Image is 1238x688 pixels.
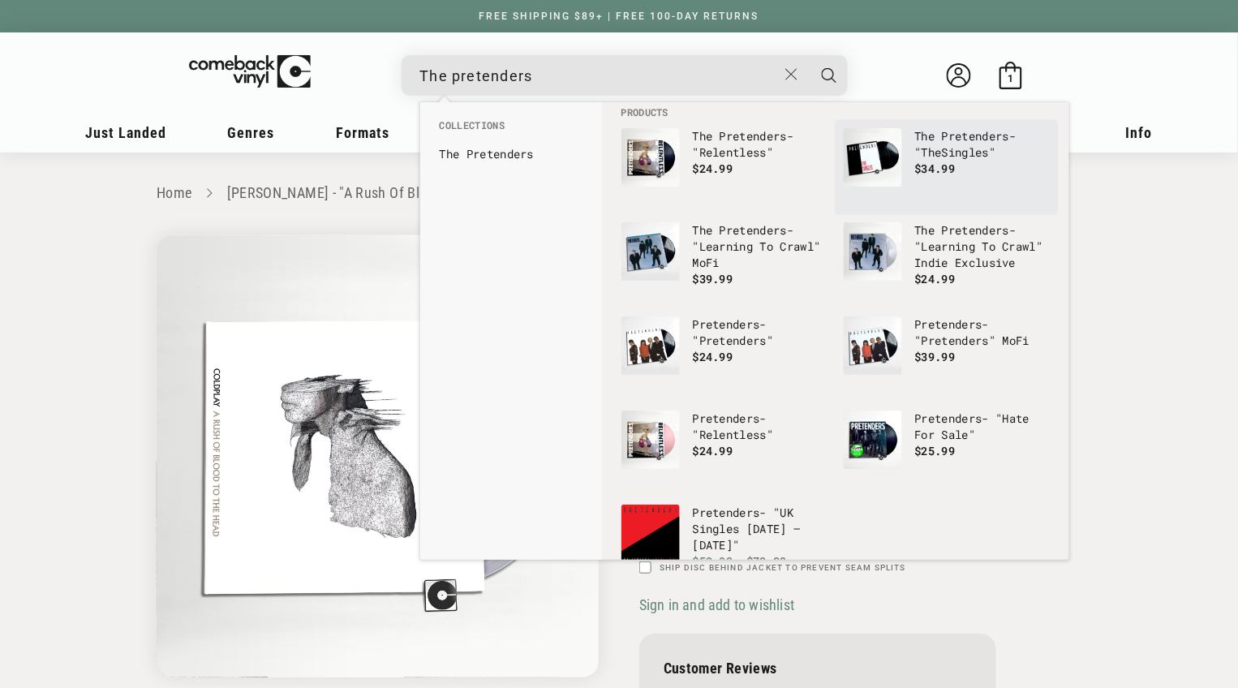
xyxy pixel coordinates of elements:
[746,553,787,569] s: $79.99
[621,505,680,563] img: Pretenders - "UK Singles 1979 – 1981"
[915,128,935,144] b: The
[693,161,733,176] span: $24.99
[915,316,1050,349] p: - " " MoFi
[693,222,713,238] b: The
[693,505,827,553] p: - "UK Singles [DATE] – [DATE]"
[621,222,827,300] a: The Pretenders - "Learning To Crawl" MoFi The Pretenders- "Learning To Crawl" MoFi $39.99
[440,146,460,161] b: The
[942,222,1009,238] b: Pretenders
[621,411,680,469] img: Pretenders - "Relentless"
[639,596,799,614] button: Sign in and add to wishlist
[621,505,827,583] a: Pretenders - "UK Singles 1979 – 1981" Pretenders- "UK Singles [DATE] – [DATE]" $59.99 $79.99
[693,443,733,458] span: $24.99
[942,128,1009,144] b: Pretenders
[693,553,733,569] span: $59.99
[1126,124,1153,141] span: Info
[693,316,760,332] b: Pretenders
[915,316,982,332] b: Pretenders
[693,411,827,443] p: - "Relentless"
[693,271,733,286] span: $39.99
[844,316,1050,394] a: Pretenders - "Pretenders" MoFi Pretenders- "Pretenders" MoFi $39.99
[621,128,827,206] a: The Pretenders - "Relentless" The Pretenders- "Relentless" $24.99
[844,411,1050,488] a: Pretenders - "Hate For Sale" Pretenders- "Hate For Sale" $25.99
[613,308,836,402] li: products: Pretenders - "Pretenders"
[621,316,827,394] a: Pretenders - "Pretenders" Pretenders- "Pretenders" $24.99
[85,124,166,141] span: Just Landed
[720,128,787,144] b: Pretenders
[693,349,733,364] span: $24.99
[922,333,989,348] b: Pretenders
[440,146,582,162] a: The Pretenders
[613,402,836,497] li: products: Pretenders - "Relentless"
[693,222,827,271] p: - "Learning To Crawl" MoFi
[915,161,956,176] span: $34.99
[915,271,956,286] span: $24.99
[432,141,591,167] li: collections: The Pretenders
[844,128,1050,206] a: The Pretenders - "The Singles" The Pretenders- "TheSingles" $34.99
[402,55,848,96] div: Search
[621,411,827,488] a: Pretenders - "Relentless" Pretenders- "Relentless" $24.99
[693,505,760,520] b: Pretenders
[844,316,902,375] img: Pretenders - "Pretenders" MoFi
[699,333,767,348] b: Pretenders
[844,222,1050,300] a: The Pretenders - "Learning To Crawl" Indie Exclusive The Pretenders- "Learning To Crawl" Indie Ex...
[915,411,982,426] b: Pretenders
[915,443,956,458] span: $25.99
[915,349,956,364] span: $39.99
[836,402,1058,497] li: products: Pretenders - "Hate For Sale"
[844,128,902,187] img: The Pretenders - "The Singles"
[613,497,836,591] li: products: Pretenders - "UK Singles 1979 – 1981"
[639,596,794,613] span: Sign in and add to wishlist
[693,411,760,426] b: Pretenders
[844,411,902,469] img: Pretenders - "Hate For Sale"
[836,214,1058,308] li: products: The Pretenders - "Learning To Crawl" Indie Exclusive
[157,184,191,201] a: Home
[836,308,1058,402] li: products: Pretenders - "Pretenders" MoFi
[602,102,1069,560] div: Products
[432,118,591,141] li: Collections
[922,144,942,160] b: The
[466,146,534,161] b: Pretenders
[915,222,1050,271] p: - "Learning To Crawl" Indie Exclusive
[613,120,836,214] li: products: The Pretenders - "Relentless"
[693,128,713,144] b: The
[915,222,935,238] b: The
[419,59,777,92] input: When autocomplete results are available use up and down arrows to review and enter to select
[915,128,1050,161] p: - " Singles"
[1008,73,1014,85] span: 1
[621,316,680,375] img: Pretenders - "Pretenders"
[420,102,602,175] div: Collections
[621,222,680,281] img: The Pretenders - "Learning To Crawl" MoFi
[613,214,836,308] li: products: The Pretenders - "Learning To Crawl" MoFi
[660,561,906,574] label: Ship Disc Behind Jacket To Prevent Seam Splits
[336,124,389,141] span: Formats
[621,128,680,187] img: The Pretenders - "Relentless"
[809,55,849,96] button: Search
[693,128,827,161] p: - "Relentless"
[836,120,1058,214] li: products: The Pretenders - "The Singles"
[664,660,972,677] p: Customer Reviews
[693,316,827,349] p: - " "
[613,105,1058,120] li: Products
[228,124,275,141] span: Genres
[157,182,1081,205] nav: breadcrumbs
[720,222,787,238] b: Pretenders
[915,411,1050,443] p: - "Hate For Sale"
[844,222,902,281] img: The Pretenders - "Learning To Crawl" Indie Exclusive
[777,57,807,92] button: Close
[463,11,776,22] a: FREE SHIPPING $89+ | FREE 100-DAY RETURNS
[227,184,627,201] a: [PERSON_NAME] - "A Rush Of Blood To The Head" Clear EcoRecord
